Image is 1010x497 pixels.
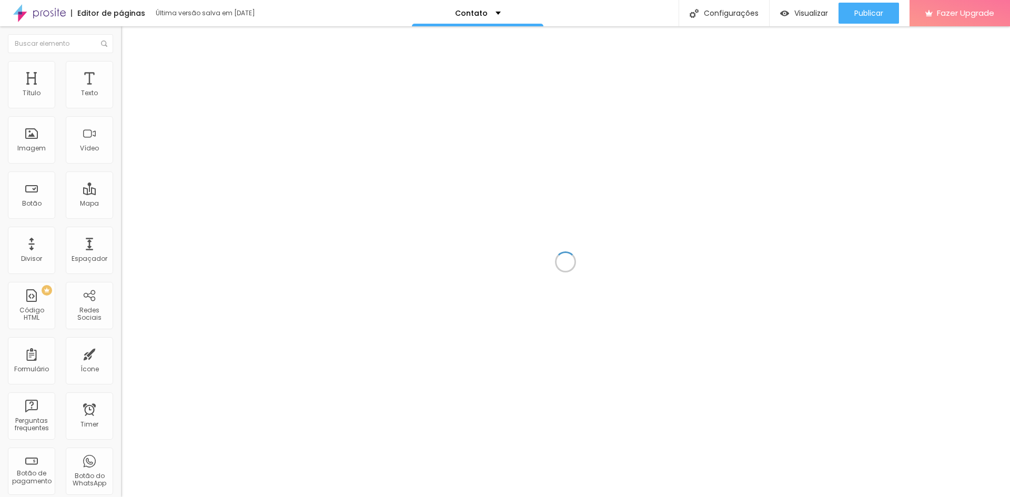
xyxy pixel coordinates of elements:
[854,9,883,17] span: Publicar
[68,472,110,488] div: Botão do WhatsApp
[80,366,99,373] div: Ícone
[11,417,52,432] div: Perguntas frequentes
[455,9,488,17] p: Contato
[8,34,113,53] input: Buscar elemento
[14,366,49,373] div: Formulário
[23,89,41,97] div: Título
[839,3,899,24] button: Publicar
[71,9,145,17] div: Editor de páginas
[794,9,828,17] span: Visualizar
[81,89,98,97] div: Texto
[22,200,42,207] div: Botão
[690,9,699,18] img: Icone
[11,307,52,322] div: Código HTML
[17,145,46,152] div: Imagem
[80,421,98,428] div: Timer
[68,307,110,322] div: Redes Sociais
[156,10,277,16] div: Última versão salva em [DATE]
[101,40,107,47] img: Icone
[80,200,99,207] div: Mapa
[770,3,839,24] button: Visualizar
[780,9,789,18] img: view-1.svg
[80,145,99,152] div: Vídeo
[72,255,107,262] div: Espaçador
[937,8,994,17] span: Fazer Upgrade
[11,470,52,485] div: Botão de pagamento
[21,255,42,262] div: Divisor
